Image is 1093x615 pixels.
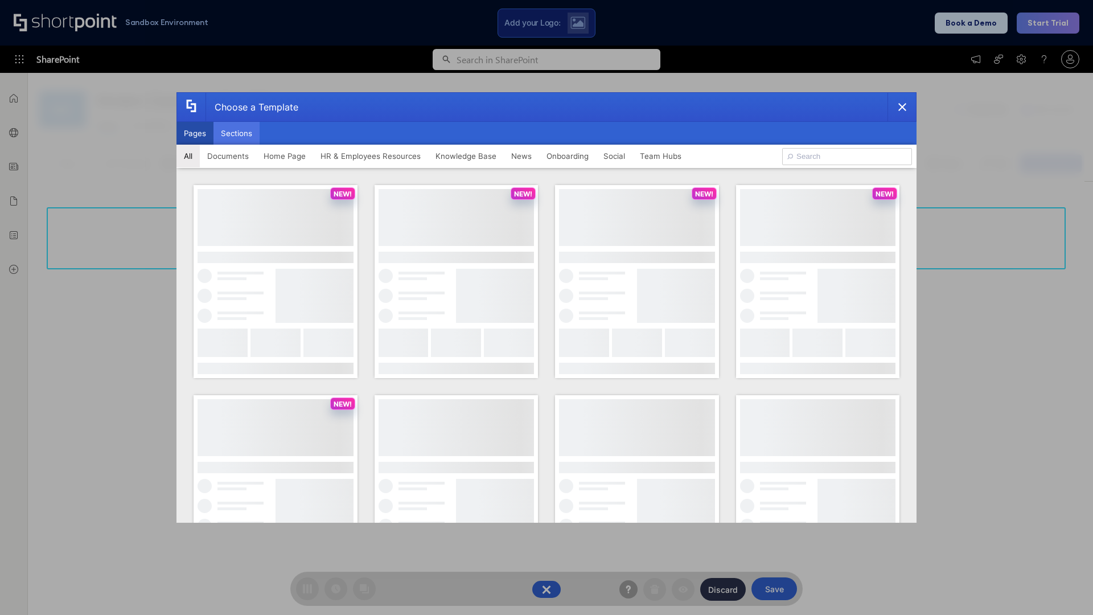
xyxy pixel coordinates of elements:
[313,145,428,167] button: HR & Employees Resources
[176,92,917,523] div: template selector
[213,122,260,145] button: Sections
[876,190,894,198] p: NEW!
[539,145,596,167] button: Onboarding
[206,93,298,121] div: Choose a Template
[334,400,352,408] p: NEW!
[695,190,713,198] p: NEW!
[200,145,256,167] button: Documents
[632,145,689,167] button: Team Hubs
[514,190,532,198] p: NEW!
[256,145,313,167] button: Home Page
[176,145,200,167] button: All
[334,190,352,198] p: NEW!
[176,122,213,145] button: Pages
[428,145,504,167] button: Knowledge Base
[504,145,539,167] button: News
[596,145,632,167] button: Social
[782,148,912,165] input: Search
[1036,560,1093,615] iframe: Chat Widget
